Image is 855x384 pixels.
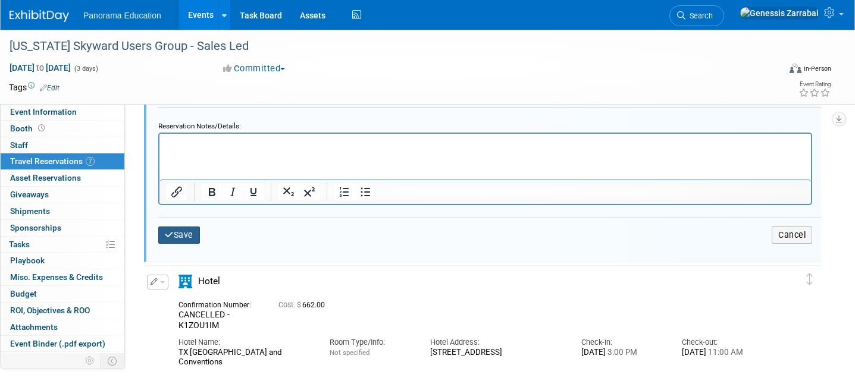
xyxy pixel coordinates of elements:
[35,63,46,73] span: to
[9,240,30,249] span: Tasks
[10,256,45,265] span: Playbook
[178,275,192,288] i: Hotel
[101,353,125,369] td: Toggle Event Tabs
[10,173,81,182] span: Asset Reservations
[682,337,765,348] div: Check-out:
[5,36,761,57] div: [US_STATE] Skyward Users Group - Sales Led
[790,64,801,73] img: Format-Inperson.png
[10,10,69,22] img: ExhibitDay
[682,348,765,358] div: [DATE]
[1,269,124,285] a: Misc. Expenses & Credits
[709,62,831,80] div: Event Format
[685,11,713,20] span: Search
[83,11,161,20] span: Panorama Education
[10,322,58,332] span: Attachments
[330,348,369,357] span: Not specified
[10,272,103,282] span: Misc. Expenses & Credits
[219,62,290,75] button: Committed
[167,184,187,200] button: Insert/edit link
[158,226,200,244] button: Save
[10,140,28,150] span: Staff
[9,62,71,73] span: [DATE] [DATE]
[243,184,264,200] button: Underline
[706,348,743,357] span: 11:00 AM
[1,253,124,269] a: Playbook
[803,64,831,73] div: In-Person
[581,337,664,348] div: Check-in:
[430,348,563,358] div: [STREET_ADDRESS]
[73,65,98,73] span: (3 days)
[178,297,261,310] div: Confirmation Number:
[606,348,637,357] span: 3:00 PM
[178,348,312,368] div: TX [GEOGRAPHIC_DATA] and Conventions
[1,286,124,302] a: Budget
[430,337,563,348] div: Hotel Address:
[198,276,220,287] span: Hotel
[1,121,124,137] a: Booth
[10,190,49,199] span: Giveaways
[1,203,124,219] a: Shipments
[772,226,812,244] button: Cancel
[80,353,101,369] td: Personalize Event Tab Strip
[158,117,812,133] div: Reservation Notes/Details:
[1,220,124,236] a: Sponsorships
[1,137,124,153] a: Staff
[36,124,47,133] span: Booth not reserved yet
[178,337,312,348] div: Hotel Name:
[1,187,124,203] a: Giveaways
[581,348,664,358] div: [DATE]
[278,301,330,309] span: 662.00
[1,104,124,120] a: Event Information
[10,107,77,117] span: Event Information
[798,81,831,87] div: Event Rating
[807,273,813,285] i: Click and drag to move item
[1,336,124,352] a: Event Binder (.pdf export)
[299,184,320,200] button: Superscript
[330,337,412,348] div: Room Type/Info:
[10,339,105,348] span: Event Binder (.pdf export)
[1,319,124,335] a: Attachments
[740,7,819,20] img: Genessis Zarrabal
[669,5,724,26] a: Search
[1,170,124,186] a: Asset Reservations
[178,310,230,330] span: CANCELLED - K1ZOU1IM
[10,223,61,232] span: Sponsorships
[10,289,37,298] span: Budget
[334,184,355,200] button: Numbered list
[1,153,124,169] a: Travel Reservations7
[202,184,222,200] button: Bold
[278,184,299,200] button: Subscript
[159,134,811,180] iframe: Rich Text Area
[10,206,50,216] span: Shipments
[86,157,95,166] span: 7
[10,156,95,166] span: Travel Reservations
[10,124,47,133] span: Booth
[9,81,59,93] td: Tags
[1,237,124,253] a: Tasks
[1,303,124,319] a: ROI, Objectives & ROO
[10,306,90,315] span: ROI, Objectives & ROO
[355,184,375,200] button: Bullet list
[40,84,59,92] a: Edit
[223,184,243,200] button: Italic
[278,301,302,309] span: Cost: $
